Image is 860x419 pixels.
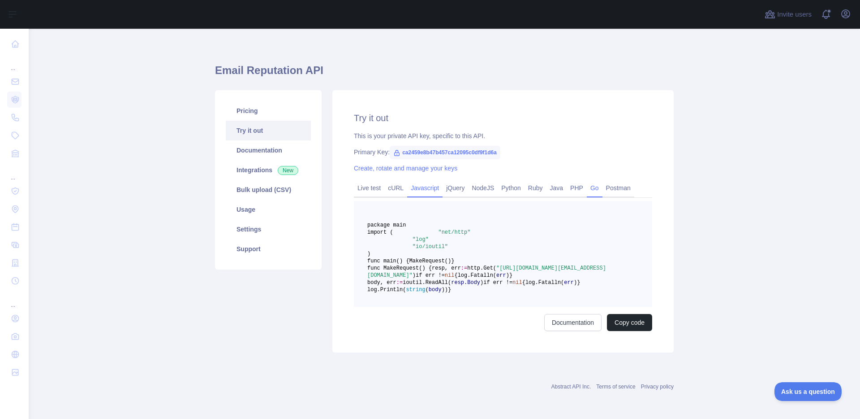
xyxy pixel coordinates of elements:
a: Documentation [544,314,602,331]
h1: Email Reputation API [215,63,674,85]
span: ) [506,272,509,279]
span: ) [367,251,370,257]
span: { [454,272,457,279]
a: Documentation [226,140,311,160]
span: func MakeRequest() { [367,265,432,271]
a: Java [546,181,567,195]
span: resp.Body [451,279,480,286]
span: err [496,272,506,279]
a: Go [587,181,602,195]
a: Javascript [407,181,443,195]
span: { [522,279,525,286]
span: := [396,279,403,286]
span: ) [480,279,483,286]
span: := [461,265,467,271]
span: import ( [367,229,393,236]
span: ( [426,287,429,293]
div: ... [7,291,21,309]
a: Abstract API Inc. [551,384,591,390]
span: body, err [367,279,396,286]
span: ca2459e8b47b457ca12095c0df9f1d6a [390,146,500,159]
a: Privacy policy [641,384,674,390]
span: } [448,287,451,293]
a: cURL [384,181,407,195]
iframe: Toggle Customer Support [774,382,842,401]
a: PHP [567,181,587,195]
a: jQuery [443,181,468,195]
a: Postman [602,181,634,195]
a: Ruby [525,181,546,195]
span: MakeRequest() [409,258,451,264]
span: err [564,279,574,286]
span: Invite users [777,9,812,20]
div: Primary Key: [354,148,652,157]
a: NodeJS [468,181,498,195]
span: nil [512,279,522,286]
a: Pricing [226,101,311,121]
a: Bulk upload (CSV) [226,180,311,200]
a: Usage [226,200,311,219]
span: log.Fatalln( [458,272,496,279]
a: Settings [226,219,311,239]
span: "log" [413,236,429,243]
span: log.Fatalln( [525,279,564,286]
span: log.Println( [367,287,406,293]
a: Integrations New [226,160,311,180]
span: ) [574,279,577,286]
span: New [278,166,298,175]
span: } [451,258,454,264]
div: ... [7,54,21,72]
a: Live test [354,181,384,195]
span: package main [367,222,406,228]
a: Terms of service [596,384,635,390]
span: body [429,287,442,293]
span: )) [442,287,448,293]
span: nil [445,272,455,279]
span: } [509,272,512,279]
a: Try it out [226,121,311,140]
a: Support [226,239,311,259]
span: http.Get( [467,265,496,271]
button: Copy code [607,314,652,331]
span: } [577,279,580,286]
span: string [406,287,425,293]
span: "io/ioutil" [413,244,448,250]
div: This is your private API key, specific to this API. [354,131,652,140]
span: ioutil.ReadAll( [403,279,451,286]
div: ... [7,163,21,181]
a: Create, rotate and manage your keys [354,165,457,172]
span: resp, err [432,265,461,271]
a: Python [498,181,525,195]
button: Invite users [763,7,813,22]
span: "net/http" [438,229,470,236]
span: if err != [416,272,445,279]
span: func main() { [367,258,409,264]
span: if err != [483,279,512,286]
span: ) [413,272,416,279]
h2: Try it out [354,112,652,124]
